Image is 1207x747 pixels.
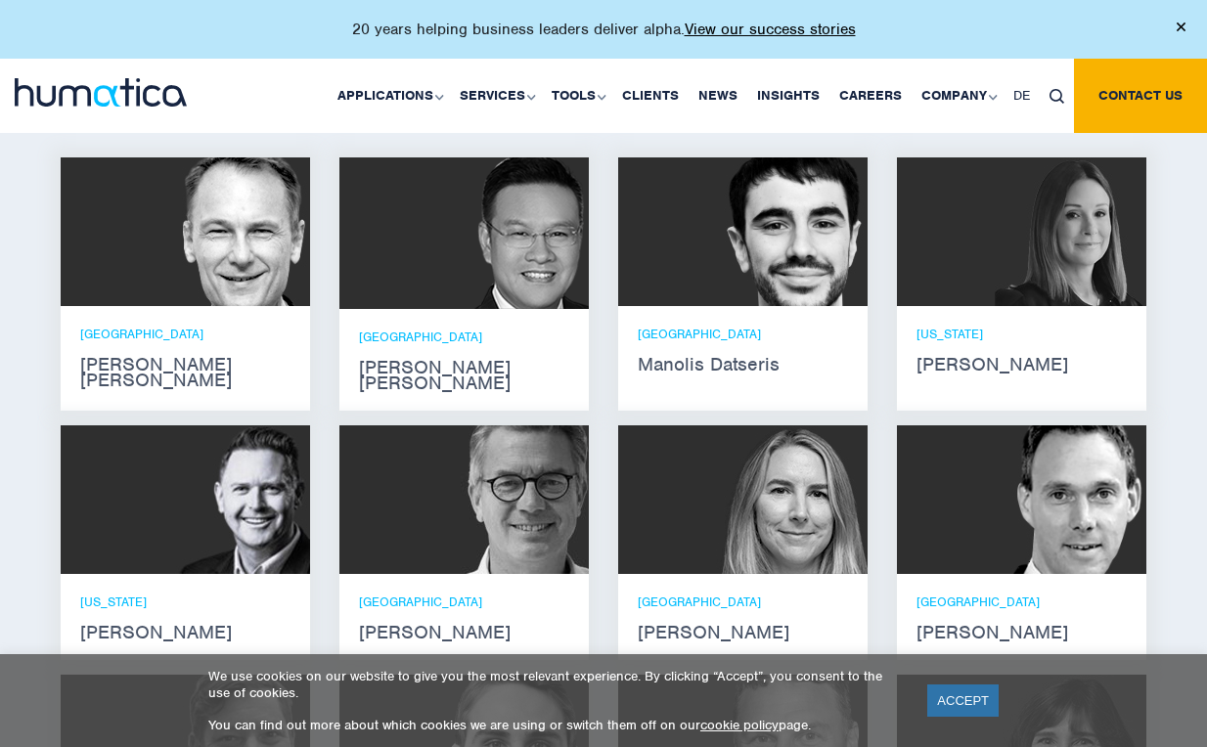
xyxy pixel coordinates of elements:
[638,357,848,373] strong: Manolis Datseris
[437,425,589,574] img: Jan Löning
[916,357,1127,373] strong: [PERSON_NAME]
[158,157,310,306] img: Andros Payne
[208,668,903,701] p: We use cookies on our website to give you the most relevant experience. By clicking “Accept”, you...
[995,157,1146,306] img: Melissa Mounce
[80,357,291,388] strong: [PERSON_NAME] [PERSON_NAME]
[638,326,848,342] p: [GEOGRAPHIC_DATA]
[689,59,747,133] a: News
[359,360,569,391] strong: [PERSON_NAME] [PERSON_NAME]
[685,20,856,39] a: View our success stories
[80,326,291,342] p: [GEOGRAPHIC_DATA]
[916,593,1127,610] p: [GEOGRAPHIC_DATA]
[716,425,868,574] img: Zoë Fox
[328,59,450,133] a: Applications
[916,625,1127,640] strong: [PERSON_NAME]
[995,425,1146,574] img: Andreas Knobloch
[916,326,1127,342] p: [US_STATE]
[359,625,569,640] strong: [PERSON_NAME]
[15,78,187,107] img: logo
[1013,87,1030,104] span: DE
[80,625,291,640] strong: [PERSON_NAME]
[612,59,689,133] a: Clients
[359,593,569,610] p: [GEOGRAPHIC_DATA]
[80,593,291,610] p: [US_STATE]
[423,157,589,309] img: Jen Jee Chan
[829,59,912,133] a: Careers
[359,329,569,345] p: [GEOGRAPHIC_DATA]
[542,59,612,133] a: Tools
[1074,59,1207,133] a: Contact us
[450,59,542,133] a: Services
[158,425,310,574] img: Russell Raath
[352,20,856,39] p: 20 years helping business leaders deliver alpha.
[912,59,1004,133] a: Company
[1004,59,1040,133] a: DE
[638,625,848,640] strong: [PERSON_NAME]
[927,684,999,717] a: ACCEPT
[638,593,848,610] p: [GEOGRAPHIC_DATA]
[747,59,829,133] a: Insights
[700,717,779,733] a: cookie policy
[716,157,868,306] img: Manolis Datseris
[1050,89,1064,104] img: search_icon
[208,717,903,733] p: You can find out more about which cookies we are using or switch them off on our page.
